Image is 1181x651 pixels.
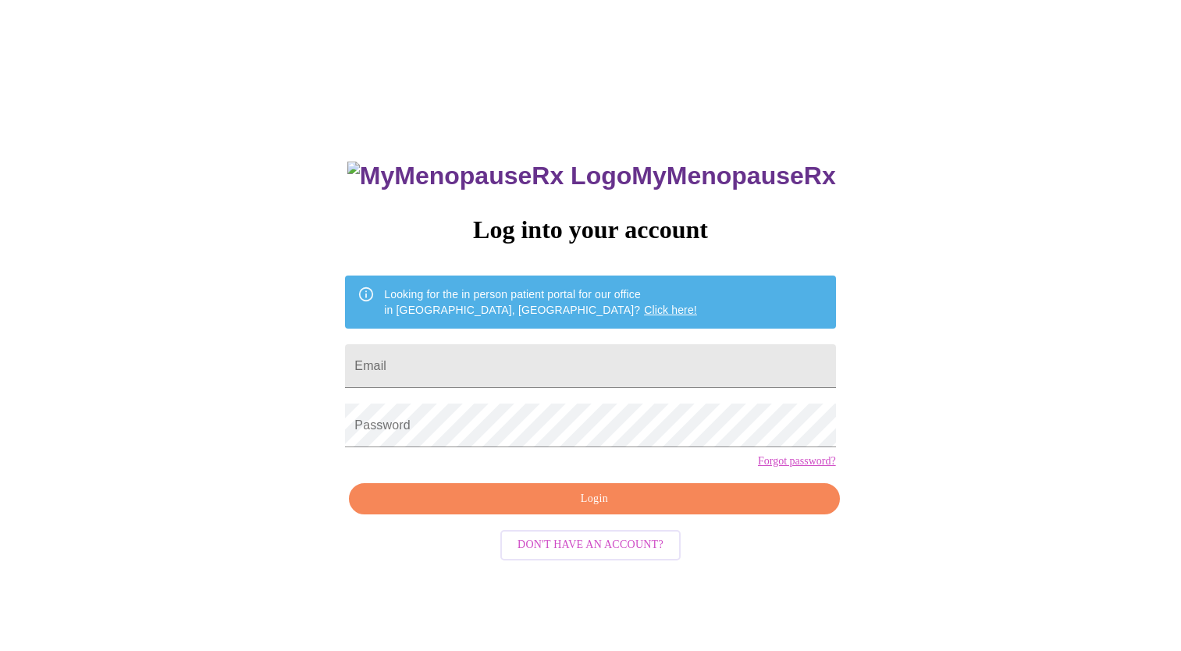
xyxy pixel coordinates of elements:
img: MyMenopauseRx Logo [347,162,631,190]
button: Login [349,483,839,515]
span: Don't have an account? [518,535,663,555]
div: Looking for the in person patient portal for our office in [GEOGRAPHIC_DATA], [GEOGRAPHIC_DATA]? [384,280,697,324]
span: Login [367,489,821,509]
a: Click here! [644,304,697,316]
a: Don't have an account? [496,537,685,550]
h3: MyMenopauseRx [347,162,836,190]
button: Don't have an account? [500,530,681,560]
a: Forgot password? [758,455,836,468]
h3: Log into your account [345,215,835,244]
